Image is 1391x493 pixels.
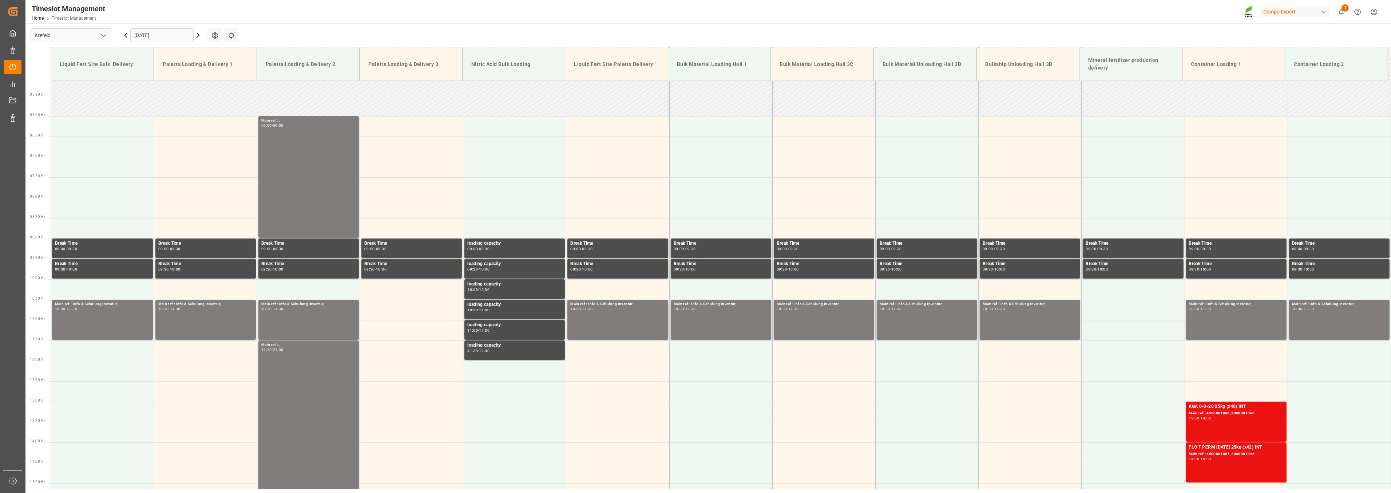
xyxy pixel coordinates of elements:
[1189,260,1284,268] div: Break Time
[674,247,684,251] div: 09:00
[30,460,45,464] span: 14:30 Hr
[67,268,77,271] div: 10:00
[581,268,582,271] div: -
[1086,268,1096,271] div: 09:30
[1201,268,1211,271] div: 10:00
[891,268,902,271] div: 10:00
[570,247,581,251] div: 09:00
[67,247,77,251] div: 09:30
[263,58,354,71] div: Paletts Loading & Delivery 2
[582,247,593,251] div: 09:30
[674,268,684,271] div: 09:30
[1292,260,1387,268] div: Break Time
[376,268,387,271] div: 10:00
[1304,268,1314,271] div: 10:00
[880,307,890,311] div: 10:30
[777,260,871,268] div: Break Time
[777,268,787,271] div: 09:30
[777,301,871,307] div: Main ref : Info & Schulung Inventur,
[674,240,768,247] div: Break Time
[364,260,459,268] div: Break Time
[478,268,479,271] div: -
[685,268,696,271] div: 10:00
[983,268,993,271] div: 09:30
[272,268,273,271] div: -
[582,307,593,311] div: 11:30
[30,317,45,321] span: 11:00 Hr
[582,268,593,271] div: 10:00
[891,247,902,251] div: 09:30
[788,247,799,251] div: 09:30
[467,342,562,349] div: loading capacity
[787,307,788,311] div: -
[1350,4,1366,20] button: Help Center
[479,268,490,271] div: 10:00
[880,301,974,307] div: Main ref : Info & Schulung Inventur,
[375,268,376,271] div: -
[479,329,490,332] div: 11:30
[1292,247,1303,251] div: 09:00
[170,268,181,271] div: 10:00
[364,247,375,251] div: 09:00
[158,268,169,271] div: 09:30
[30,174,45,178] span: 07:30 Hr
[994,307,1005,311] div: 11:30
[880,240,974,247] div: Break Time
[30,398,45,402] span: 13:00 Hr
[787,268,788,271] div: -
[570,307,581,311] div: 10:30
[1188,58,1279,71] div: Container Loading 1
[273,348,284,351] div: 21:00
[30,296,45,300] span: 10:30 Hr
[1199,307,1200,311] div: -
[993,307,994,311] div: -
[160,58,251,71] div: Paletts Loading & Delivery 1
[55,268,66,271] div: 09:30
[261,342,356,348] div: Main ref : ,
[158,307,169,311] div: 10:30
[1292,268,1303,271] div: 09:30
[30,480,45,484] span: 15:00 Hr
[571,58,662,71] div: Liquid Fert Site Paletts Delivery
[66,247,67,251] div: -
[891,307,902,311] div: 11:30
[66,307,67,311] div: -
[581,247,582,251] div: -
[1096,268,1097,271] div: -
[1201,307,1211,311] div: 11:30
[467,322,562,329] div: loading capacity
[375,247,376,251] div: -
[1304,307,1314,311] div: 11:30
[777,307,787,311] div: 10:30
[685,307,696,311] div: 11:30
[1304,247,1314,251] div: 09:30
[261,307,272,311] div: 10:30
[467,281,562,288] div: loading capacity
[994,247,1005,251] div: 09:30
[32,3,105,14] div: Timeslot Management
[983,240,1077,247] div: Break Time
[1291,58,1382,71] div: Container Loading 2
[158,301,253,307] div: Main ref : Info & Schulung Inventur,
[55,247,66,251] div: 09:00
[1189,410,1284,417] div: Main ref : 4500001006, 2000001046
[158,260,253,268] div: Break Time
[467,268,478,271] div: 09:30
[1201,247,1211,251] div: 09:30
[1086,247,1096,251] div: 09:00
[30,439,45,443] span: 14:00 Hr
[55,240,150,247] div: Break Time
[30,215,45,219] span: 08:30 Hr
[777,58,868,71] div: Bulk Material Loading Hall 3C
[170,307,181,311] div: 11:30
[1189,307,1200,311] div: 10:30
[364,268,375,271] div: 09:30
[67,307,77,311] div: 11:30
[1189,247,1200,251] div: 09:00
[30,133,45,137] span: 06:30 Hr
[1292,301,1387,307] div: Main ref : Info & Schulung Inventur,
[983,301,1077,307] div: Main ref : Info & Schulung Inventur,
[674,58,765,71] div: Bulk Material Loading Hall 1
[1292,240,1387,247] div: Break Time
[30,276,45,280] span: 10:00 Hr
